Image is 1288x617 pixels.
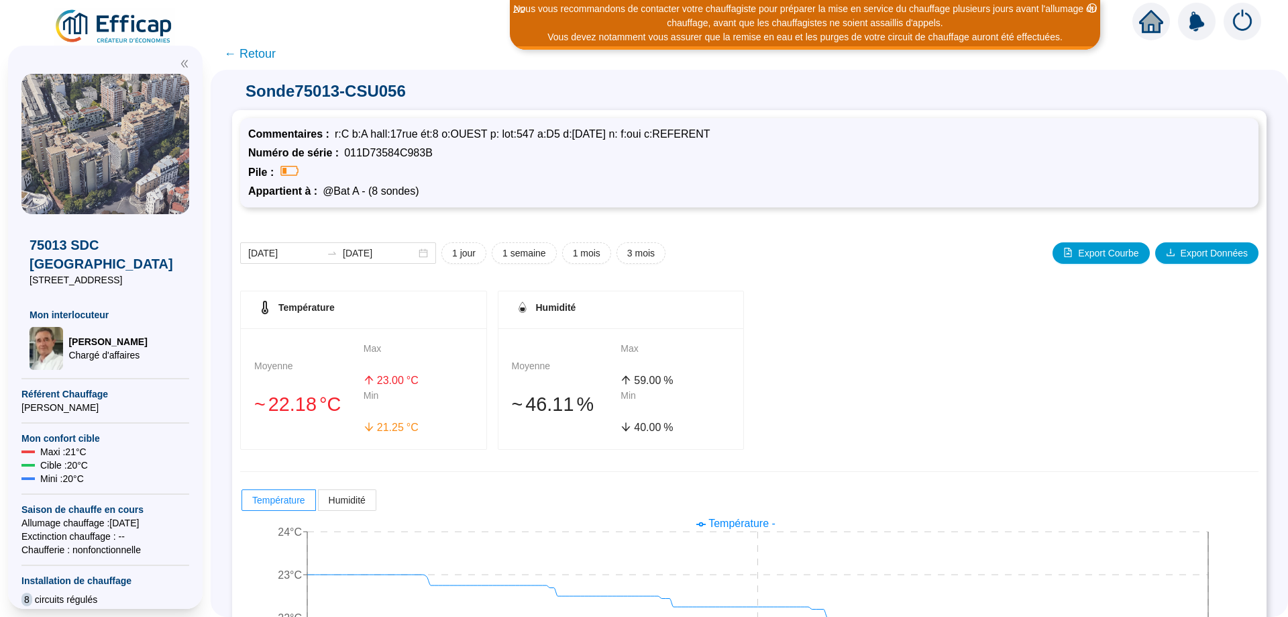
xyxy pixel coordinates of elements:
button: 1 semaine [492,242,557,264]
span: home [1139,9,1163,34]
div: Moyenne [512,359,621,387]
span: Export Données [1181,246,1248,260]
span: % [663,373,673,389]
span: Référent Chauffage [21,387,189,401]
span: Chaufferie : non fonctionnelle [21,543,189,557]
span: Chargé d'affaires [68,348,147,362]
img: efficap energie logo [54,8,175,46]
span: Température - [708,518,775,529]
span: ← Retour [224,44,276,63]
span: 59 [634,375,646,386]
span: r:C b:A hall:17rue ét:8 o:OUEST p: lot:547 a:D5 d:[DATE] n: f:oui c:REFERENT [335,128,710,140]
span: % [576,390,594,419]
tspan: 24°C [278,526,302,538]
span: Export Courbe [1078,246,1138,260]
span: 22 [268,393,290,415]
img: alerts [1178,3,1216,40]
span: .11 [547,393,574,415]
span: download [1166,248,1175,257]
span: [PERSON_NAME] [68,335,147,348]
span: circuits régulés [35,593,97,606]
span: swap-right [327,248,337,258]
span: Exctinction chauffage : -- [21,530,189,543]
button: 1 mois [562,242,611,264]
span: Saison de chauffe en cours [21,503,189,516]
div: Min [621,389,730,417]
div: Max [621,342,730,370]
span: Numéro de série : [248,147,344,158]
span: double-left [180,59,189,68]
span: Maxi : 21 °C [40,445,87,459]
span: Appartient à : [248,185,323,197]
span: arrow-up [621,375,631,385]
img: Chargé d'affaires [30,327,63,370]
span: close-circle [1087,3,1097,13]
tspan: 23°C [278,569,302,581]
span: 75013 SDC [GEOGRAPHIC_DATA] [30,236,181,273]
span: to [327,248,337,258]
button: 1 jour [441,242,486,264]
span: arrow-up [364,375,374,385]
input: Date de début [248,246,321,260]
img: alerts [1224,3,1261,40]
span: 󠁾~ [512,390,523,419]
span: °C [407,373,419,389]
span: 1 semaine [502,246,546,260]
span: file-image [1063,248,1073,257]
button: 3 mois [616,242,665,264]
span: % [663,420,673,436]
span: Pile : [248,167,279,178]
span: 23 [377,375,389,386]
span: Humidité [329,495,366,506]
span: .00 [646,422,661,433]
span: [PERSON_NAME] [21,401,189,414]
span: 40 [634,422,646,433]
span: 21 [377,422,389,433]
span: 8 [21,593,32,606]
span: Commentaires : [248,128,335,140]
span: Cible : 20 °C [40,459,88,472]
div: Nous vous recommandons de contacter votre chauffagiste pour préparer la mise en service du chauff... [512,2,1098,30]
span: .25 [389,422,404,433]
span: @Bat A - (8 sondes) [323,185,419,197]
span: 󠁾~ [254,390,266,419]
div: Vous devez notamment vous assurer que la remise en eau et les purges de votre circuit de chauffag... [512,30,1098,44]
button: Export Courbe [1053,242,1149,264]
span: Température [278,302,335,313]
span: .00 [646,375,661,386]
span: Humidité [536,302,576,313]
span: °C [319,390,341,419]
button: Export Données [1155,242,1258,264]
div: Moyenne [254,359,364,387]
span: °C [407,420,419,436]
span: Allumage chauffage : [DATE] [21,516,189,530]
span: Mon interlocuteur [30,308,181,322]
span: 1 mois [573,246,600,260]
span: .00 [389,375,404,386]
span: .18 [290,393,317,415]
span: [STREET_ADDRESS] [30,273,181,287]
span: 46 [525,393,547,415]
input: Date de fin [343,246,416,260]
span: arrow-down [364,422,374,432]
span: Installation de chauffage [21,574,189,587]
span: Température [252,495,305,506]
i: 2 / 2 [513,5,525,15]
span: Mon confort cible [21,432,189,445]
span: 3 mois [627,246,655,260]
span: 011D73584C983B [344,147,433,158]
span: arrow-down [621,422,631,432]
div: Min [364,389,473,417]
div: Max [364,342,473,370]
span: Mini : 20 °C [40,472,84,485]
span: Sonde 75013-CSU056 [232,81,1267,102]
span: 1 jour [452,246,476,260]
